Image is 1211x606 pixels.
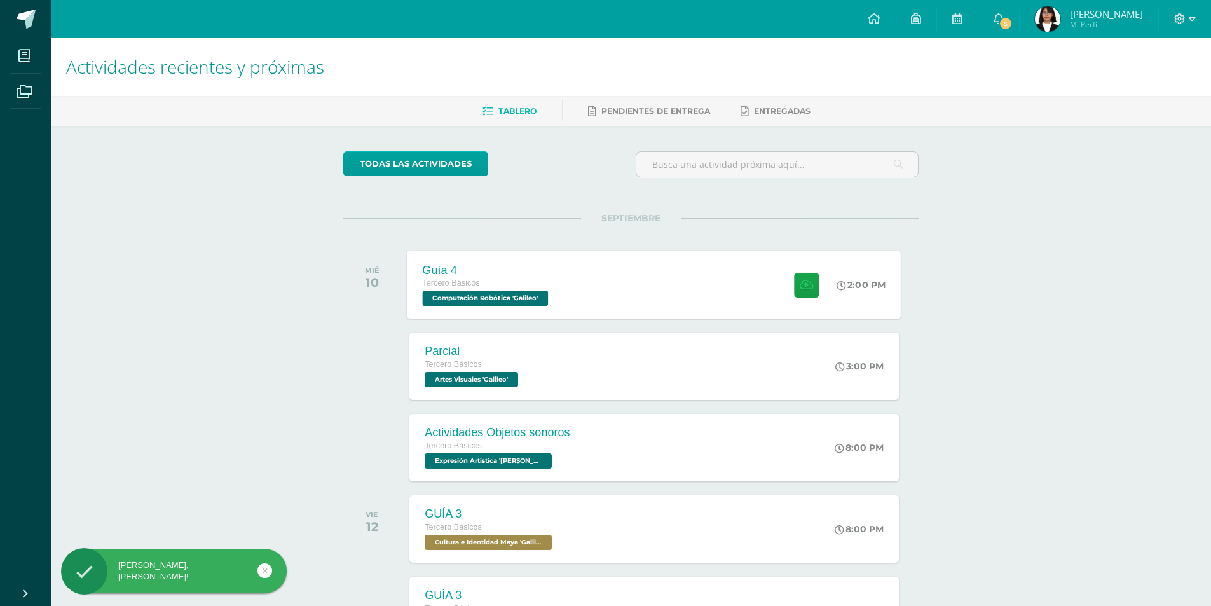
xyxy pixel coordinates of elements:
[1070,19,1143,30] span: Mi Perfil
[365,275,380,290] div: 10
[425,426,570,439] div: Actividades Objetos sonoros
[835,523,884,535] div: 8:00 PM
[61,560,287,582] div: [PERSON_NAME], [PERSON_NAME]!
[425,441,482,450] span: Tercero Básicos
[835,442,884,453] div: 8:00 PM
[366,519,378,534] div: 12
[754,106,811,116] span: Entregadas
[366,510,378,519] div: VIE
[835,361,884,372] div: 3:00 PM
[588,101,710,121] a: Pendientes de entrega
[423,291,549,306] span: Computación Robótica 'Galileo'
[636,152,918,177] input: Busca una actividad próxima aquí...
[66,55,324,79] span: Actividades recientes y próximas
[423,279,480,287] span: Tercero Básicos
[425,523,482,532] span: Tercero Básicos
[837,279,886,291] div: 2:00 PM
[482,101,537,121] a: Tablero
[581,212,681,224] span: SEPTIEMBRE
[423,263,552,277] div: Guía 4
[1035,6,1060,32] img: 188beb896c3ff0ff30381262b2e78480.png
[425,453,552,469] span: Expresión Artistica 'Galileo'
[425,589,531,602] div: GUÍA 3
[425,535,552,550] span: Cultura e Identidad Maya 'Galileo'
[999,17,1013,31] span: 5
[365,266,380,275] div: MIÉ
[425,360,482,369] span: Tercero Básicos
[425,507,555,521] div: GUÍA 3
[425,372,518,387] span: Artes Visuales 'Galileo'
[741,101,811,121] a: Entregadas
[1070,8,1143,20] span: [PERSON_NAME]
[498,106,537,116] span: Tablero
[601,106,710,116] span: Pendientes de entrega
[425,345,521,358] div: Parcial
[343,151,488,176] a: todas las Actividades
